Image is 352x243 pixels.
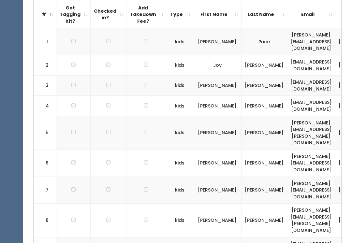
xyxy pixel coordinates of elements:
[166,1,193,28] th: Type: activate to sort column ascending
[242,96,287,116] td: [PERSON_NAME]
[242,28,287,55] td: Price
[34,177,56,204] td: 7
[34,204,56,237] td: 8
[166,204,193,237] td: kids
[34,28,56,55] td: 1
[193,55,242,76] td: Joy
[166,55,193,76] td: kids
[287,204,335,237] td: [PERSON_NAME][EMAIL_ADDRESS][PERSON_NAME][DOMAIN_NAME]
[126,1,166,28] th: Add Takedown Fee?: activate to sort column ascending
[242,76,287,96] td: [PERSON_NAME]
[287,55,335,76] td: [EMAIL_ADDRESS][DOMAIN_NAME]
[193,204,242,237] td: [PERSON_NAME]
[287,76,335,96] td: [EMAIL_ADDRESS][DOMAIN_NAME]
[287,28,335,55] td: [PERSON_NAME][EMAIL_ADDRESS][DOMAIN_NAME]
[242,150,287,177] td: [PERSON_NAME]
[166,28,193,55] td: kids
[242,1,287,28] th: Last Name: activate to sort column ascending
[34,116,56,150] td: 5
[166,96,193,116] td: kids
[166,76,193,96] td: kids
[287,96,335,116] td: [EMAIL_ADDRESS][DOMAIN_NAME]
[34,150,56,177] td: 6
[91,1,126,28] th: Checked in?: activate to sort column ascending
[193,116,242,150] td: [PERSON_NAME]
[166,150,193,177] td: kids
[242,177,287,204] td: [PERSON_NAME]
[242,204,287,237] td: [PERSON_NAME]
[193,96,242,116] td: [PERSON_NAME]
[193,76,242,96] td: [PERSON_NAME]
[34,55,56,76] td: 2
[193,1,242,28] th: First Name: activate to sort column ascending
[242,55,287,76] td: [PERSON_NAME]
[242,116,287,150] td: [PERSON_NAME]
[166,177,193,204] td: kids
[34,1,56,28] th: #: activate to sort column descending
[193,177,242,204] td: [PERSON_NAME]
[34,76,56,96] td: 3
[56,1,91,28] th: Got Tagging Kit?: activate to sort column ascending
[166,116,193,150] td: kids
[287,1,335,28] th: Email: activate to sort column ascending
[287,116,335,150] td: [PERSON_NAME][EMAIL_ADDRESS][PERSON_NAME][DOMAIN_NAME]
[193,28,242,55] td: [PERSON_NAME]
[287,150,335,177] td: [PERSON_NAME][EMAIL_ADDRESS][DOMAIN_NAME]
[193,150,242,177] td: [PERSON_NAME]
[287,177,335,204] td: [PERSON_NAME][EMAIL_ADDRESS][DOMAIN_NAME]
[34,96,56,116] td: 4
